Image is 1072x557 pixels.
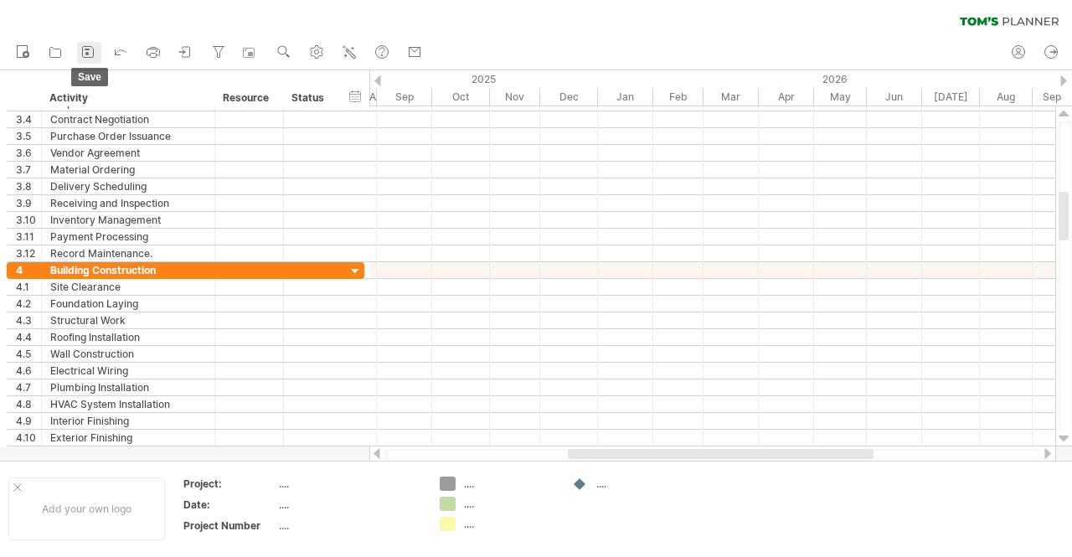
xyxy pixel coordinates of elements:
div: 4.6 [16,363,41,379]
div: 4.8 [16,396,41,412]
div: Roofing Installation [50,329,206,345]
div: Site Clearance [50,279,206,295]
div: 3.10 [16,212,41,228]
div: .... [596,477,688,491]
div: March 2026 [703,88,759,106]
div: September 2025 [377,88,432,106]
div: Inventory Management [50,212,206,228]
div: Vendor Agreement [50,145,206,161]
div: Status [291,90,328,106]
div: Record Maintenance. [50,245,206,261]
span: save [71,68,108,86]
div: .... [464,517,555,531]
div: Wall Construction [50,346,206,362]
div: 3.7 [16,162,41,178]
div: 3.11 [16,229,41,245]
div: .... [279,498,420,512]
div: Activity [49,90,205,106]
div: 4.4 [16,329,41,345]
div: August 2026 [980,88,1033,106]
div: Material Ordering [50,162,206,178]
div: November 2025 [490,88,540,106]
div: Electrical Wiring [50,363,206,379]
div: 3.9 [16,195,41,211]
div: Project: [183,477,276,491]
div: Interior Finishing [50,413,206,429]
div: Building Construction [50,262,206,278]
div: 3.8 [16,178,41,194]
div: May 2026 [814,88,867,106]
div: Date: [183,498,276,512]
div: 4.1 [16,279,41,295]
div: Receiving and Inspection [50,195,206,211]
div: 3.6 [16,145,41,161]
div: December 2025 [540,88,598,106]
div: Project Number [183,518,276,533]
div: Resource [223,90,274,106]
div: Foundation Laying [50,296,206,312]
div: 4.3 [16,312,41,328]
div: Structural Work [50,312,206,328]
div: April 2026 [759,88,814,106]
div: 4 [16,262,41,278]
div: 4.10 [16,430,41,446]
div: January 2026 [598,88,653,106]
div: 3.5 [16,128,41,144]
div: Payment Processing [50,229,206,245]
div: Plumbing Installation [50,379,206,395]
div: Delivery Scheduling [50,178,206,194]
div: 4.2 [16,296,41,312]
a: save [77,42,101,64]
div: 4.7 [16,379,41,395]
div: 4.9 [16,413,41,429]
div: Purchase Order Issuance [50,128,206,144]
div: HVAC System Installation [50,396,206,412]
div: 3.4 [16,111,41,127]
div: February 2026 [653,88,703,106]
div: Contract Negotiation [50,111,206,127]
div: Add your own logo [8,477,165,540]
div: 4.5 [16,346,41,362]
div: July 2026 [922,88,980,106]
div: June 2026 [867,88,922,106]
div: Exterior Finishing [50,430,206,446]
div: .... [464,477,555,491]
div: .... [279,477,420,491]
div: .... [279,518,420,533]
div: October 2025 [432,88,490,106]
div: .... [464,497,555,511]
div: 3.12 [16,245,41,261]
